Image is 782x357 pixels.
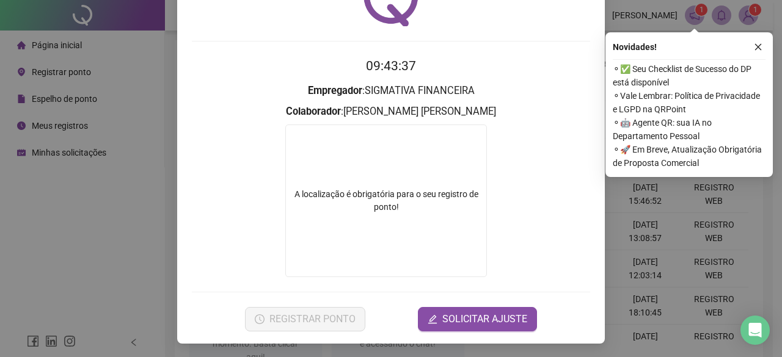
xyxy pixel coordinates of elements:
span: Novidades ! [613,40,657,54]
button: editSOLICITAR AJUSTE [418,307,537,331]
time: 09:43:37 [366,59,416,73]
span: ⚬ 🚀 Em Breve, Atualização Obrigatória de Proposta Comercial [613,143,766,170]
span: ⚬ 🤖 Agente QR: sua IA no Departamento Pessoal [613,116,766,143]
span: close [754,43,762,51]
strong: Empregador [308,85,362,96]
div: Open Intercom Messenger [740,316,770,345]
div: A localização é obrigatória para o seu registro de ponto! [286,188,486,214]
button: REGISTRAR PONTO [245,307,365,331]
span: ⚬ ✅ Seu Checklist de Sucesso do DP está disponível [613,62,766,89]
h3: : SIGMATIVA FINANCEIRA [192,83,590,99]
h3: : [PERSON_NAME] [PERSON_NAME] [192,104,590,120]
strong: Colaborador [286,106,341,117]
span: ⚬ Vale Lembrar: Política de Privacidade e LGPD na QRPoint [613,89,766,116]
span: edit [428,314,437,324]
span: SOLICITAR AJUSTE [442,312,527,326]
